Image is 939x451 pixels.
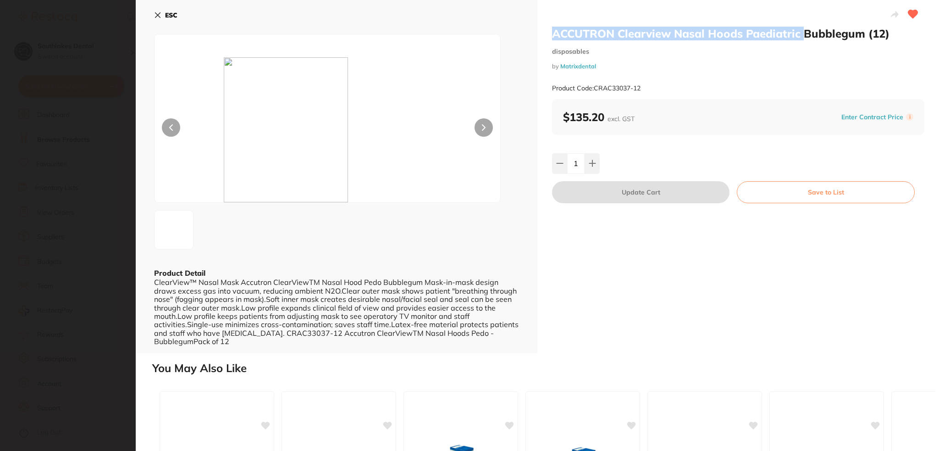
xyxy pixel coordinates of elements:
b: ESC [165,11,177,19]
button: ESC [154,7,177,23]
b: $135.20 [563,110,635,124]
div: ClearView™ Nasal Mask Accutron ClearViewTM Nasal Hood Pedo Bubblegum Mask-in-mask design draws ex... [154,278,519,345]
h2: ACCUTRON Clearview Nasal Hoods Paediatric Bubblegum (12) [552,27,924,40]
h2: You May Also Like [152,362,935,375]
a: Matrixdental [560,62,596,70]
img: MC5qcGc [224,57,431,202]
label: i [906,113,913,121]
button: Enter Contract Price [839,113,906,122]
img: MC5qcGc [157,226,165,234]
small: disposables [552,48,924,56]
span: excl. GST [608,115,635,123]
small: by [552,63,924,70]
button: Save to List [737,181,915,203]
small: Product Code: CRAC33037-12 [552,84,641,92]
button: Update Cart [552,181,729,203]
b: Product Detail [154,268,205,278]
